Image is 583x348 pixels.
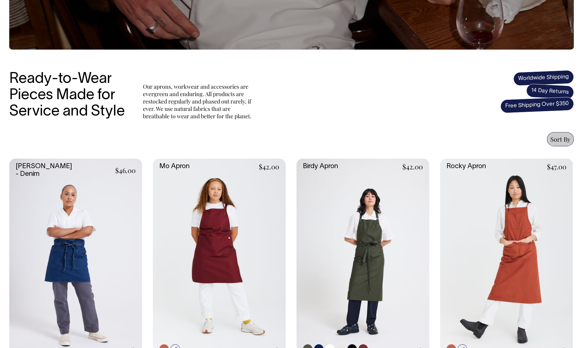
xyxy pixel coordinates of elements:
h3: Ready-to-Wear Pieces Made for Service and Style [9,71,129,120]
span: Sort By [550,135,570,143]
span: 14 Day Returns [526,83,574,99]
p: Our aprons, workwear and accessories are evergreen and enduring. All products are restocked regul... [143,83,254,120]
span: Free Shipping Over $350 [500,97,574,113]
span: Worldwide Shipping [513,70,574,86]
